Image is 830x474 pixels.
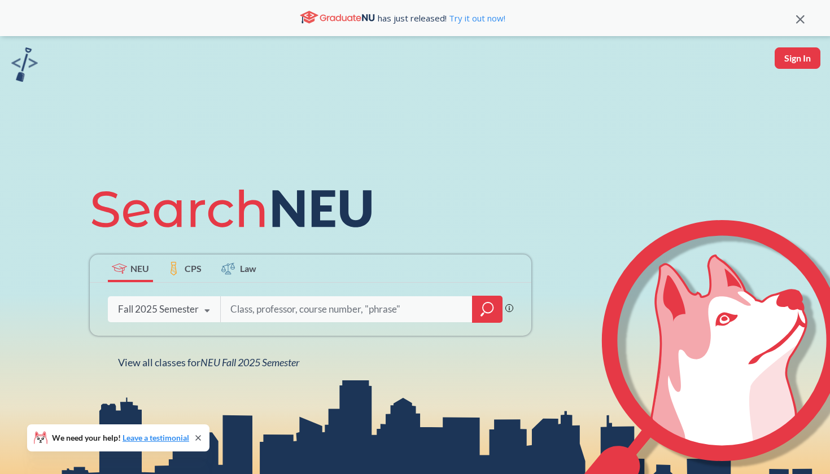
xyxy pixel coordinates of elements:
span: CPS [185,262,202,275]
span: Law [240,262,256,275]
a: Try it out now! [447,12,505,24]
div: Fall 2025 Semester [118,303,199,315]
span: We need your help! [52,434,189,442]
a: Leave a testimonial [123,433,189,442]
a: sandbox logo [11,47,38,85]
svg: magnifying glass [480,301,494,317]
button: Sign In [775,47,820,69]
span: NEU Fall 2025 Semester [200,356,299,368]
span: NEU [130,262,149,275]
input: Class, professor, course number, "phrase" [229,297,464,321]
span: View all classes for [118,356,299,368]
span: has just released! [378,12,505,24]
div: magnifying glass [472,296,503,323]
img: sandbox logo [11,47,38,82]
